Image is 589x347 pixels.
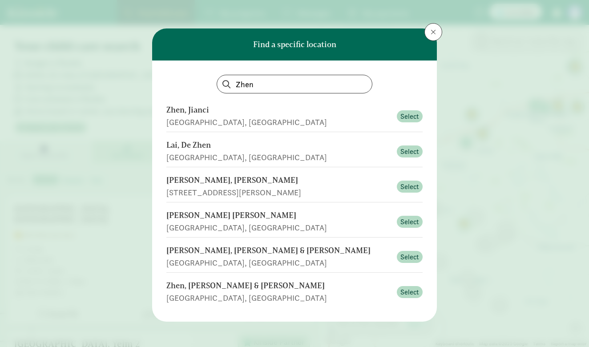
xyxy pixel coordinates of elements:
div: [GEOGRAPHIC_DATA], [GEOGRAPHIC_DATA] [166,257,391,269]
button: Select [397,145,423,158]
button: Lai, De Zhen [GEOGRAPHIC_DATA], [GEOGRAPHIC_DATA] Select [166,136,423,167]
div: [GEOGRAPHIC_DATA], [GEOGRAPHIC_DATA] [166,116,391,128]
button: Select [397,110,423,123]
button: Zhen, [PERSON_NAME] & [PERSON_NAME] [GEOGRAPHIC_DATA], [GEOGRAPHIC_DATA] Select [166,276,423,307]
span: Select [400,146,419,157]
button: [PERSON_NAME], [PERSON_NAME] [STREET_ADDRESS][PERSON_NAME] Select [166,171,423,202]
button: Select [397,286,423,299]
button: [PERSON_NAME], [PERSON_NAME] & [PERSON_NAME] [GEOGRAPHIC_DATA], [GEOGRAPHIC_DATA] Select [166,241,423,273]
h6: Find a specific location [253,40,336,49]
span: Select [400,287,419,298]
input: Find by name or address [217,75,372,93]
div: [GEOGRAPHIC_DATA], [GEOGRAPHIC_DATA] [166,292,391,304]
button: Zhen, Jianci [GEOGRAPHIC_DATA], [GEOGRAPHIC_DATA] Select [166,101,423,132]
div: [PERSON_NAME] [PERSON_NAME] [166,210,391,222]
button: Select [397,216,423,228]
div: Zhen, Jianci [166,104,391,116]
div: [PERSON_NAME], [PERSON_NAME] & [PERSON_NAME] [166,245,391,257]
div: [GEOGRAPHIC_DATA], [GEOGRAPHIC_DATA] [166,222,391,234]
span: Select [400,182,419,192]
span: Select [400,252,419,262]
button: Select [397,251,423,263]
div: [GEOGRAPHIC_DATA], [GEOGRAPHIC_DATA] [166,151,391,163]
div: [STREET_ADDRESS][PERSON_NAME] [166,186,391,198]
span: Select [400,217,419,227]
button: [PERSON_NAME] [PERSON_NAME] [GEOGRAPHIC_DATA], [GEOGRAPHIC_DATA] Select [166,206,423,238]
div: Zhen, [PERSON_NAME] & [PERSON_NAME] [166,280,391,292]
button: Select [397,181,423,193]
div: Lai, De Zhen [166,139,391,151]
div: [PERSON_NAME], [PERSON_NAME] [166,174,391,186]
span: Select [400,111,419,122]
